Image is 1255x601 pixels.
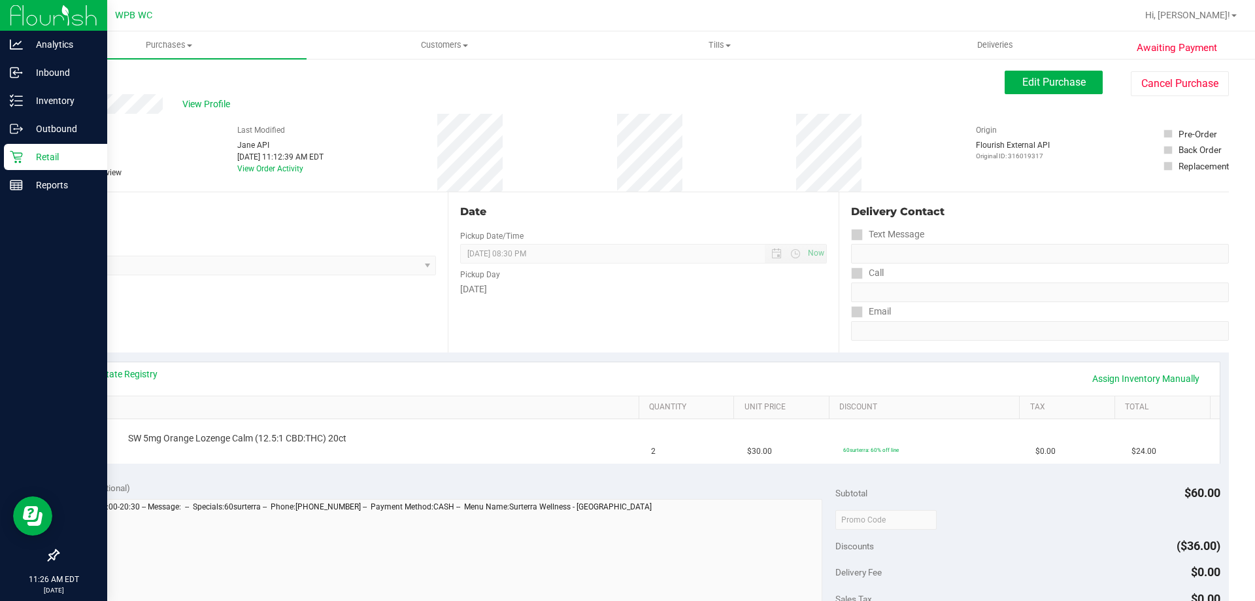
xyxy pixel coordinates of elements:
span: SW 5mg Orange Lozenge Calm (12.5:1 CBD:THC) 20ct [128,432,346,445]
div: [DATE] [460,283,826,296]
div: Back Order [1179,143,1222,156]
div: [DATE] 11:12:39 AM EDT [237,151,324,163]
input: Format: (999) 999-9999 [851,283,1229,302]
a: Quantity [649,402,729,413]
p: Inventory [23,93,101,109]
span: View Profile [182,97,235,111]
a: Deliveries [858,31,1133,59]
span: Discounts [835,534,874,558]
p: Inbound [23,65,101,80]
span: WPB WC [115,10,152,21]
span: Awaiting Payment [1137,41,1217,56]
div: Delivery Contact [851,204,1229,220]
div: Pre-Order [1179,128,1217,141]
p: Outbound [23,121,101,137]
span: ($36.00) [1177,539,1220,553]
inline-svg: Inbound [10,66,23,79]
button: Cancel Purchase [1131,71,1229,96]
a: Discount [839,402,1014,413]
label: Call [851,264,884,283]
span: Tills [582,39,856,51]
a: View State Registry [79,368,158,381]
label: Origin [976,124,997,136]
p: Reports [23,177,101,193]
span: $60.00 [1184,486,1220,500]
a: View Order Activity [237,164,303,173]
a: Tax [1030,402,1110,413]
p: 11:26 AM EDT [6,574,101,585]
div: Flourish External API [976,139,1050,161]
span: Customers [307,39,581,51]
span: $24.00 [1131,445,1156,458]
input: Promo Code [835,510,937,530]
a: Unit Price [745,402,824,413]
span: Edit Purchase [1022,76,1086,88]
span: Subtotal [835,488,867,498]
div: Jane API [237,139,324,151]
span: $30.00 [747,445,772,458]
input: Format: (999) 999-9999 [851,244,1229,264]
span: Hi, [PERSON_NAME]! [1145,10,1230,20]
p: [DATE] [6,585,101,595]
a: Purchases [31,31,307,59]
a: Assign Inventory Manually [1084,368,1208,390]
label: Pickup Date/Time [460,230,524,242]
label: Email [851,302,891,321]
span: 2 [651,445,656,458]
inline-svg: Inventory [10,94,23,107]
p: Original ID: 316019317 [976,151,1050,161]
div: Date [460,204,826,220]
button: Edit Purchase [1005,71,1103,94]
p: Analytics [23,37,101,52]
span: $0.00 [1191,565,1220,579]
span: Purchases [31,39,307,51]
span: 60surterra: 60% off line [843,447,899,453]
span: $0.00 [1035,445,1056,458]
label: Text Message [851,225,924,244]
p: Retail [23,149,101,165]
span: Deliveries [960,39,1031,51]
iframe: Resource center [13,496,52,536]
span: Delivery Fee [835,567,882,577]
inline-svg: Reports [10,179,23,192]
a: Total [1125,402,1205,413]
inline-svg: Outbound [10,122,23,135]
label: Last Modified [237,124,285,136]
div: Location [58,204,436,220]
inline-svg: Analytics [10,38,23,51]
a: Tills [582,31,857,59]
div: Replacement [1179,160,1229,173]
label: Pickup Day [460,269,500,281]
a: Customers [307,31,582,59]
inline-svg: Retail [10,150,23,163]
a: SKU [77,402,633,413]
